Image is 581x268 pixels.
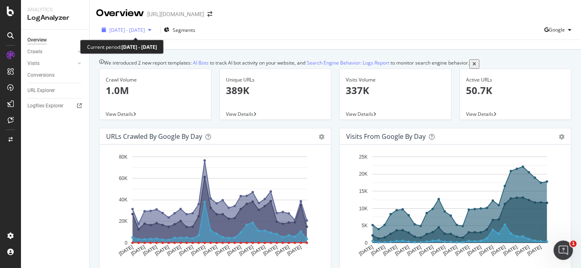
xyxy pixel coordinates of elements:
a: Logfiles Explorer [27,102,84,110]
div: Visits from Google by day [346,132,426,140]
div: Crawl Volume [106,76,205,84]
text: [DATE] [358,244,374,257]
button: [DATE] - [DATE] [96,26,157,34]
a: Crawls [27,48,75,56]
span: Segments [173,27,195,33]
text: 60K [119,176,127,181]
button: Google [544,23,575,36]
text: [DATE] [454,244,470,257]
div: We introduced 2 new report templates: to track AI bot activity on your website, and to monitor se... [104,59,469,69]
b: [DATE] - [DATE] [121,44,157,50]
a: Overview [27,36,84,44]
button: close banner [469,59,479,69]
text: 15K [359,188,368,194]
text: [DATE] [178,244,194,257]
text: 25K [359,154,368,160]
text: [DATE] [394,244,410,257]
text: [DATE] [478,244,494,257]
div: Current period: [87,44,157,50]
span: [DATE] - [DATE] [109,27,145,33]
button: Segments [164,23,195,36]
text: [DATE] [382,244,398,257]
div: Active URLs [466,76,565,84]
text: [DATE] [190,244,206,257]
div: URL Explorer [27,86,55,95]
span: View Details [346,111,373,117]
p: 337K [346,84,445,97]
a: Visits [27,59,75,68]
text: [DATE] [166,244,182,257]
svg: A chart. [346,151,564,263]
div: Overview [96,6,144,20]
span: View Details [106,111,133,117]
p: 1.0M [106,84,205,97]
div: [URL][DOMAIN_NAME] [147,10,204,18]
div: Conversions [27,71,54,80]
div: Crawls [27,48,42,56]
div: Visits Volume [346,76,445,84]
div: Visits [27,59,40,68]
div: info banner [99,59,571,69]
div: Unique URLs [226,76,325,84]
span: 1 [570,241,577,247]
p: 50.7K [466,84,565,97]
text: [DATE] [490,244,506,257]
text: [DATE] [262,244,278,257]
a: URL Explorer [27,86,84,95]
text: 20K [119,219,127,224]
text: [DATE] [202,244,218,257]
text: [DATE] [142,244,158,257]
text: [DATE] [214,244,230,257]
div: Analytics [27,6,83,13]
text: [DATE] [430,244,446,257]
text: 10K [359,206,368,211]
span: View Details [466,111,493,117]
text: [DATE] [442,244,458,257]
text: [DATE] [130,244,146,257]
span: Google [549,26,565,33]
div: LogAnalyzer [27,13,83,23]
svg: A chart. [106,151,324,263]
text: [DATE] [526,244,542,257]
a: AI Bots [193,59,209,66]
text: [DATE] [286,244,302,257]
div: Overview [27,36,47,44]
text: [DATE] [466,244,483,257]
text: 5K [362,223,368,229]
text: 0 [125,240,127,246]
text: [DATE] [238,244,254,257]
a: Conversions [27,71,84,80]
text: [DATE] [250,244,266,257]
div: URLs Crawled by Google by day [106,132,202,140]
a: Search Engine Behavior: Logs Report [307,59,389,66]
span: View Details [226,111,253,117]
text: 80K [119,154,127,160]
text: [DATE] [514,244,531,257]
text: [DATE] [274,244,290,257]
div: gear [319,134,324,140]
div: Logfiles Explorer [27,102,63,110]
p: 389K [226,84,325,97]
text: [DATE] [370,244,386,257]
text: 40K [119,197,127,203]
text: [DATE] [418,244,434,257]
text: [DATE] [154,244,170,257]
iframe: Intercom live chat [554,241,573,260]
text: [DATE] [406,244,422,257]
text: 0 [365,240,368,246]
text: [DATE] [118,244,134,257]
div: gear [559,134,564,140]
text: [DATE] [502,244,518,257]
div: arrow-right-arrow-left [207,11,212,17]
text: 20K [359,172,368,177]
text: [DATE] [226,244,242,257]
